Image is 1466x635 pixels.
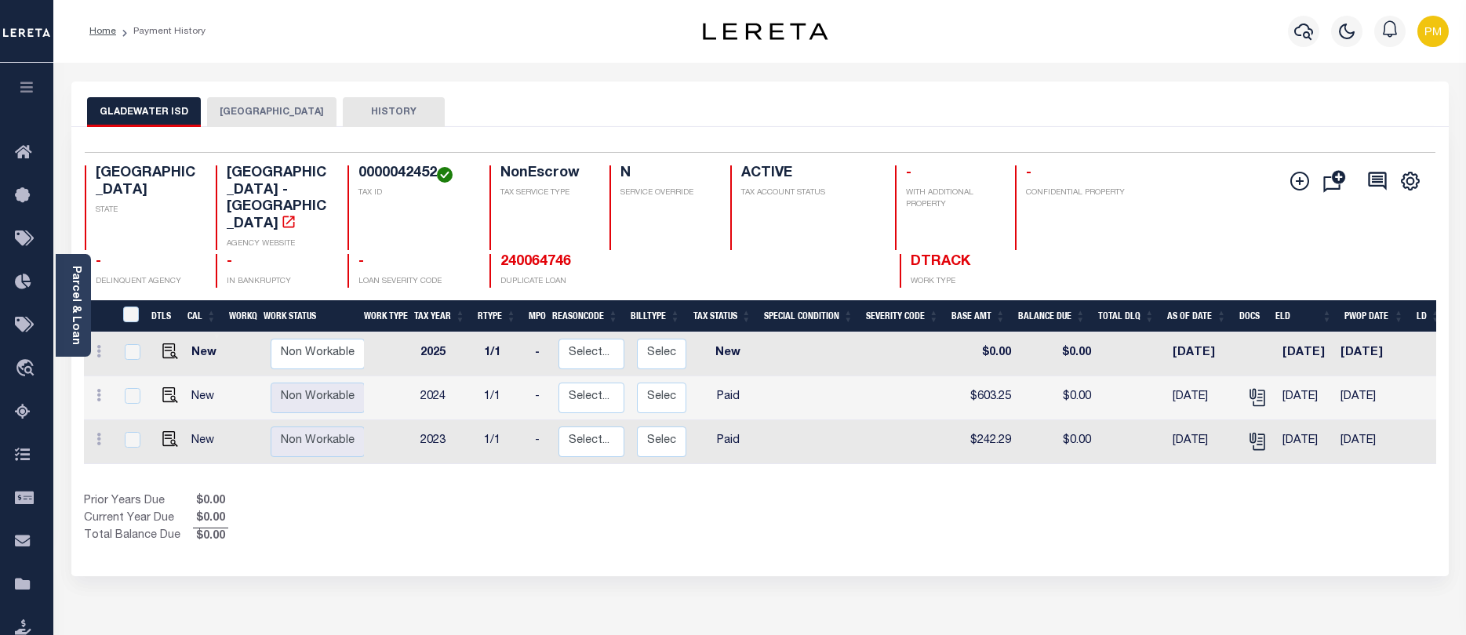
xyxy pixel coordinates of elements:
[96,255,101,269] span: -
[1233,300,1270,332] th: Docs
[1017,332,1097,376] td: $0.00
[500,165,591,183] h4: NonEscrow
[70,266,81,345] a: Parcel & Loan
[114,300,146,332] th: &nbsp;
[358,255,364,269] span: -
[193,493,228,510] span: $0.00
[1410,300,1447,332] th: LD: activate to sort column ascending
[145,300,181,332] th: DTLS
[257,300,363,332] th: Work Status
[358,300,408,332] th: Work Type
[546,300,624,332] th: ReasonCode: activate to sort column ascending
[358,187,471,199] p: TAX ID
[529,376,552,420] td: -
[693,420,763,464] td: Paid
[906,187,996,211] p: WITH ADDITIONAL PROPERTY
[1161,300,1233,332] th: As of Date: activate to sort column ascending
[185,332,228,376] td: New
[741,165,877,183] h4: ACTIVE
[529,332,552,376] td: -
[84,510,193,528] td: Current Year Due
[1166,376,1238,420] td: [DATE]
[1334,376,1405,420] td: [DATE]
[227,165,329,233] h4: [GEOGRAPHIC_DATA] - [GEOGRAPHIC_DATA]
[87,97,201,127] button: GLADEWATER ISD
[951,332,1017,376] td: $0.00
[500,255,571,269] a: 240064746
[500,187,591,199] p: TAX SERVICE TYPE
[15,359,40,379] i: travel_explore
[620,165,711,183] h4: N
[1276,376,1335,420] td: [DATE]
[343,97,445,127] button: HISTORY
[703,23,828,40] img: logo-dark.svg
[620,187,711,199] p: SERVICE OVERRIDE
[522,300,546,332] th: MPO
[741,187,877,199] p: TAX ACCOUNT STATUS
[207,97,336,127] button: [GEOGRAPHIC_DATA]
[227,255,232,269] span: -
[478,332,529,376] td: 1/1
[96,205,198,216] p: STATE
[193,510,228,528] span: $0.00
[1417,16,1449,47] img: svg+xml;base64,PHN2ZyB4bWxucz0iaHR0cDovL3d3dy53My5vcmcvMjAwMC9zdmciIHBvaW50ZXItZXZlbnRzPSJub25lIi...
[471,300,522,332] th: RType: activate to sort column ascending
[181,300,223,332] th: CAL: activate to sort column ascending
[358,165,471,183] h4: 0000042452
[1017,376,1097,420] td: $0.00
[860,300,945,332] th: Severity Code: activate to sort column ascending
[185,376,228,420] td: New
[227,276,329,288] p: IN BANKRUPTCY
[84,528,193,545] td: Total Balance Due
[1092,300,1161,332] th: Total DLQ: activate to sort column ascending
[408,300,471,332] th: Tax Year: activate to sort column ascending
[529,420,552,464] td: -
[89,27,116,36] a: Home
[951,376,1017,420] td: $603.25
[84,493,193,510] td: Prior Years Due
[911,255,970,269] span: DTRACK
[951,420,1017,464] td: $242.29
[358,276,471,288] p: LOAN SEVERITY CODE
[96,165,198,199] h4: [GEOGRAPHIC_DATA]
[693,376,763,420] td: Paid
[693,332,763,376] td: New
[1166,332,1238,376] td: [DATE]
[906,166,911,180] span: -
[185,420,228,464] td: New
[414,332,478,376] td: 2025
[84,300,114,332] th: &nbsp;&nbsp;&nbsp;&nbsp;&nbsp;&nbsp;&nbsp;&nbsp;&nbsp;&nbsp;
[478,376,529,420] td: 1/1
[1026,166,1031,180] span: -
[500,276,715,288] p: DUPLICATE LOAN
[96,276,198,288] p: DELINQUENT AGENCY
[1269,300,1338,332] th: ELD: activate to sort column ascending
[116,24,206,38] li: Payment History
[227,238,329,250] p: AGENCY WEBSITE
[1026,187,1128,199] p: CONFIDENTIAL PROPERTY
[478,420,529,464] td: 1/1
[758,300,860,332] th: Special Condition: activate to sort column ascending
[1334,420,1405,464] td: [DATE]
[911,276,1013,288] p: WORK TYPE
[1276,420,1335,464] td: [DATE]
[1276,332,1335,376] td: [DATE]
[1338,300,1410,332] th: PWOP Date: activate to sort column ascending
[945,300,1012,332] th: Base Amt: activate to sort column ascending
[414,420,478,464] td: 2023
[624,300,686,332] th: BillType: activate to sort column ascending
[223,300,257,332] th: WorkQ
[686,300,758,332] th: Tax Status: activate to sort column ascending
[1334,332,1405,376] td: [DATE]
[193,528,228,546] span: $0.00
[1012,300,1092,332] th: Balance Due: activate to sort column ascending
[1017,420,1097,464] td: $0.00
[414,376,478,420] td: 2024
[1166,420,1238,464] td: [DATE]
